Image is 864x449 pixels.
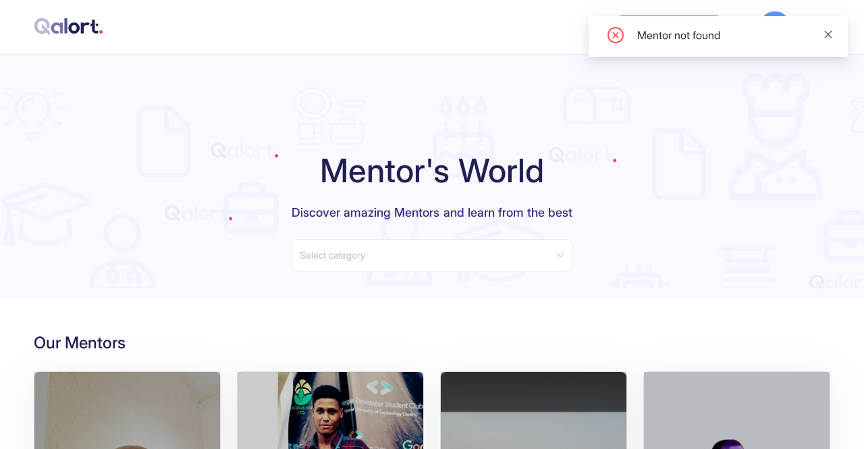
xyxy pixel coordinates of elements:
[637,27,832,43] div: Mentor not found
[618,16,721,38] button: View Dashboard
[292,202,572,223] h6: Discover amazing Mentors and learn from the best
[823,30,833,39] span: close
[607,27,624,43] span: close-circle
[292,149,572,192] h1: Mentor's World
[34,331,830,355] h4: Our Mentors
